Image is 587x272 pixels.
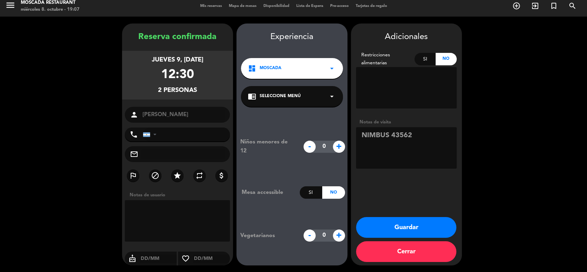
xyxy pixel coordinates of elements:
[436,53,457,65] div: No
[151,171,159,180] i: block
[248,92,256,101] i: chrome_reader_mode
[322,186,345,199] div: No
[217,171,226,180] i: attach_money
[293,4,327,8] span: Lista de Espera
[122,30,233,44] div: Reserva confirmada
[304,229,316,242] span: -
[130,130,138,139] i: phone
[327,4,352,8] span: Pre-acceso
[260,93,301,100] span: Seleccione Menú
[568,2,577,10] i: search
[356,119,457,126] div: Notas de visita
[531,2,539,10] i: exit_to_app
[333,141,345,153] span: +
[130,150,138,158] i: mail_outline
[129,171,137,180] i: outlined_flag
[173,171,181,180] i: star
[152,55,203,65] div: jueves 9, [DATE]
[414,53,436,65] div: Si
[130,111,138,119] i: person
[126,191,233,199] div: Notas de usuario
[260,65,281,72] span: Moscada
[550,2,558,10] i: turned_in_not
[352,4,391,8] span: Tarjetas de regalo
[512,2,521,10] i: add_circle_outline
[143,128,159,141] div: Argentina: +54
[356,217,456,238] button: Guardar
[178,254,193,263] i: favorite_border
[195,171,204,180] i: repeat
[328,92,336,101] i: arrow_drop_down
[248,64,256,73] i: dashboard
[235,231,300,240] div: Vegetarianos
[304,141,316,153] span: -
[140,254,177,263] input: DD/MM
[158,85,197,95] div: 2 personas
[356,51,415,67] div: Restricciones alimentarias
[260,4,293,8] span: Disponibilidad
[300,186,322,199] div: Si
[356,241,456,262] button: Cerrar
[197,4,225,8] span: Mis reservas
[236,188,300,197] div: Mesa accessible
[236,30,347,44] div: Experiencia
[333,229,345,242] span: +
[356,30,457,44] div: Adicionales
[328,64,336,73] i: arrow_drop_down
[235,138,300,156] div: Niños menores de 12
[225,4,260,8] span: Mapa de mesas
[193,254,230,263] input: DD/MM
[161,65,194,85] div: 12:30
[125,254,140,263] i: cake
[21,6,80,13] div: miércoles 8. octubre - 19:07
